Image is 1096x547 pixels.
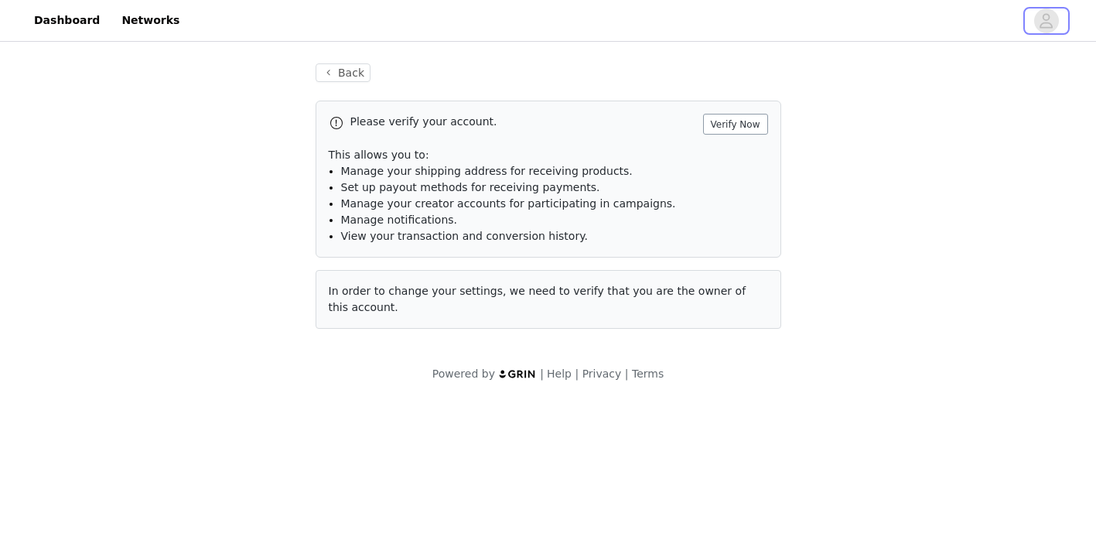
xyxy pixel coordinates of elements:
[582,368,622,380] a: Privacy
[1039,9,1053,33] div: avatar
[341,165,633,177] span: Manage your shipping address for receiving products.
[316,63,371,82] button: Back
[632,368,664,380] a: Terms
[112,3,189,38] a: Networks
[341,181,600,193] span: Set up payout methods for receiving payments.
[432,368,495,380] span: Powered by
[341,214,458,226] span: Manage notifications.
[350,114,697,130] p: Please verify your account.
[25,3,109,38] a: Dashboard
[341,197,676,210] span: Manage your creator accounts for participating in campaigns.
[329,285,746,313] span: In order to change your settings, we need to verify that you are the owner of this account.
[625,368,629,380] span: |
[703,114,768,135] button: Verify Now
[575,368,579,380] span: |
[547,368,572,380] a: Help
[498,369,537,379] img: logo
[329,147,768,163] p: This allows you to:
[540,368,544,380] span: |
[341,230,588,242] span: View your transaction and conversion history.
